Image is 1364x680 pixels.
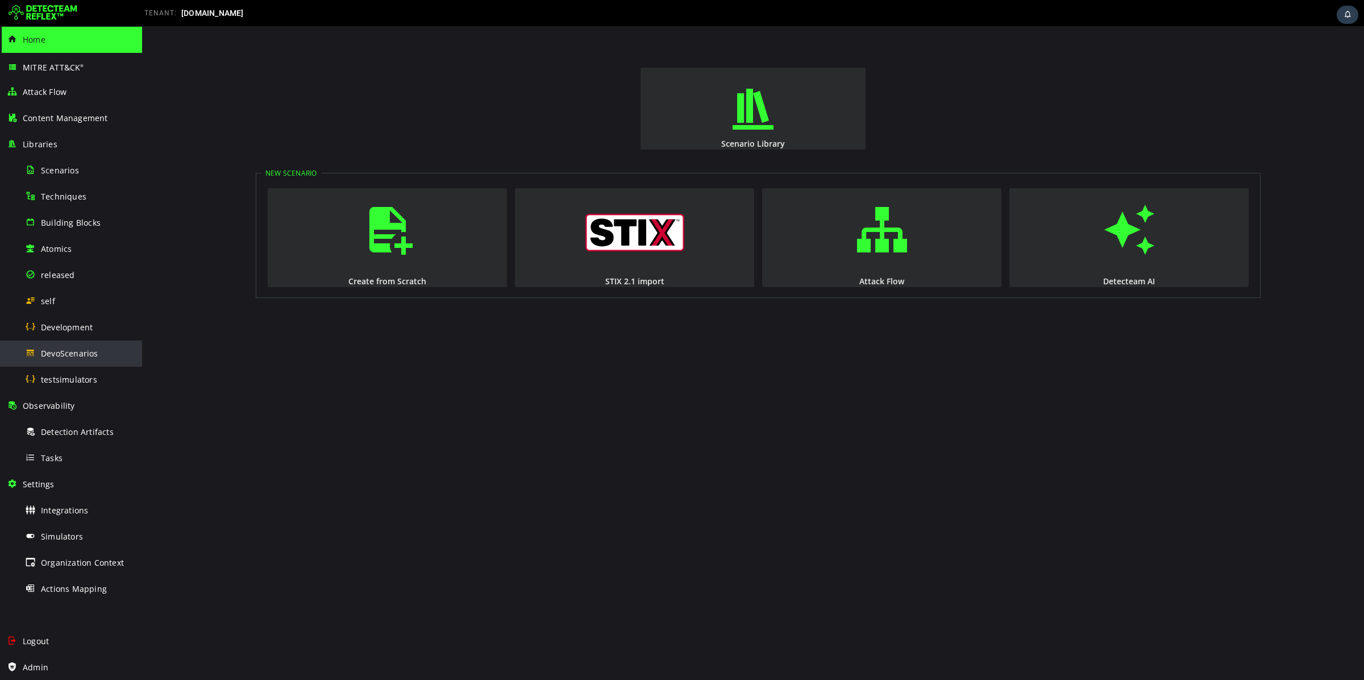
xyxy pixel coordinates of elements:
[41,191,86,202] span: Techniques
[41,531,83,542] span: Simulators
[620,162,859,261] button: Attack Flow
[866,250,1108,260] div: Detecteam AI
[41,374,97,385] span: testsimulators
[23,113,108,123] span: Content Management
[41,296,55,306] span: self
[23,34,45,45] span: Home
[119,142,179,152] legend: New Scenario
[41,505,88,516] span: Integrations
[124,250,366,260] div: Create from Scratch
[41,453,63,463] span: Tasks
[23,479,55,490] span: Settings
[41,426,114,437] span: Detection Artifacts
[498,42,723,123] button: Scenario Library
[9,4,77,22] img: Detecteam logo
[23,636,49,646] span: Logout
[126,162,365,261] button: Create from Scratch
[80,63,84,68] sup: ®
[41,243,72,254] span: Atomics
[181,9,244,18] span: [DOMAIN_NAME]
[41,165,79,176] span: Scenarios
[23,400,75,411] span: Observability
[867,162,1107,261] button: Detecteam AI
[23,139,57,150] span: Libraries
[41,322,93,333] span: Development
[41,557,124,568] span: Organization Context
[372,250,613,260] div: STIX 2.1 import
[1337,6,1358,24] div: Task Notifications
[41,217,101,228] span: Building Blocks
[144,9,177,17] span: TENANT:
[23,62,84,73] span: MITRE ATT&CK
[41,269,75,280] span: released
[23,86,66,97] span: Attack Flow
[619,250,860,260] div: Attack Flow
[373,162,612,261] button: STIX 2.1 import
[23,662,48,673] span: Admin
[497,112,725,123] div: Scenario Library
[41,583,107,594] span: Actions Mapping
[443,188,542,225] img: logo_stix.svg
[41,348,98,359] span: DevoScenarios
